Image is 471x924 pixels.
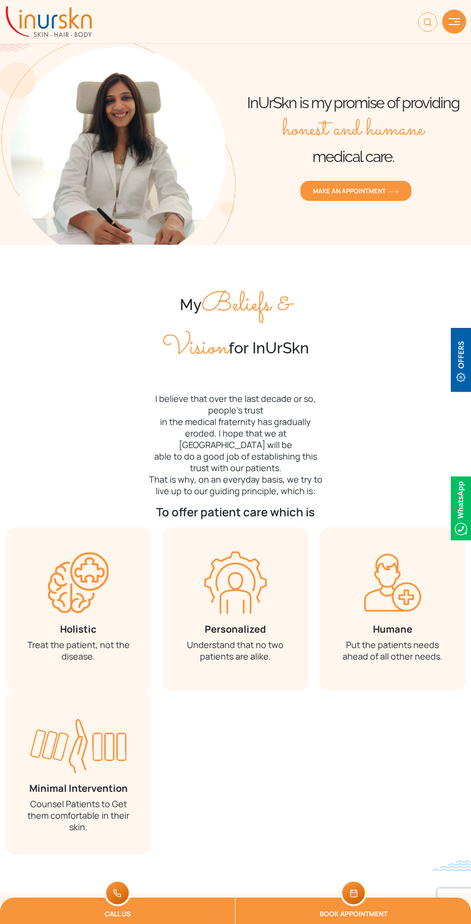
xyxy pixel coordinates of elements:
img: mobile-tel [104,880,131,906]
span: MAKE AN APPOINTMENT [313,187,399,195]
h3: Humane [334,624,451,635]
p: Understand that no two patients are alike. [177,639,294,662]
img: beliefs-icon2 [204,551,267,614]
h3: Personalized [177,624,294,635]
img: offerBt [451,328,471,392]
h1: InUrSkn is my promise of providing medical care. [240,93,466,167]
img: hamLine.svg [448,18,460,25]
img: bluewave [433,861,471,871]
img: inurskn-logo [6,6,92,37]
p: Treat the patient, not the disease. [20,639,137,662]
img: Whatsappicon [451,476,471,540]
span: Beliefs & Vision [162,285,291,368]
a: MAKE AN APPOINTMENTorange-arrow [300,180,412,201]
p: Counsel Patients to Get them comfortable in their skin. [20,798,137,833]
a: Book Appointment [235,898,471,924]
span: honest and humane [283,113,424,147]
p: Put the patients needs ahead of all other needs. [334,639,451,662]
h3: Holistic [20,624,137,635]
img: beliefs-icon3 [361,551,424,614]
img: orange-arrow [388,189,399,195]
a: Whatsappicon [451,502,471,513]
img: searchiocn [418,12,437,32]
h3: Minimal Intervention [20,783,137,794]
img: beliefs-icon4 [30,715,126,773]
img: beliefs-icon1 [47,551,110,614]
img: mobile-cal [340,880,367,906]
